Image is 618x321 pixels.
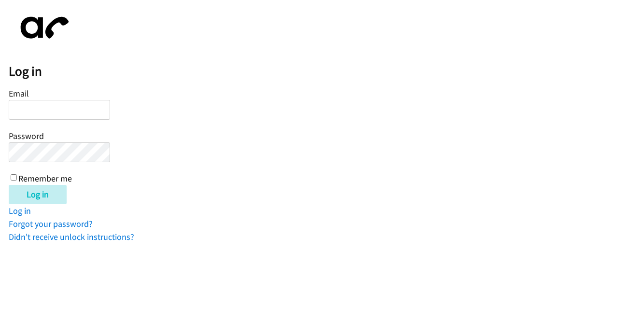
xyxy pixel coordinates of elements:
[9,63,618,80] h2: Log in
[18,173,72,184] label: Remember me
[9,231,134,242] a: Didn't receive unlock instructions?
[9,205,31,216] a: Log in
[9,88,29,99] label: Email
[9,218,93,229] a: Forgot your password?
[9,185,67,204] input: Log in
[9,9,76,47] img: aphone-8a226864a2ddd6a5e75d1ebefc011f4aa8f32683c2d82f3fb0802fe031f96514.svg
[9,130,44,141] label: Password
